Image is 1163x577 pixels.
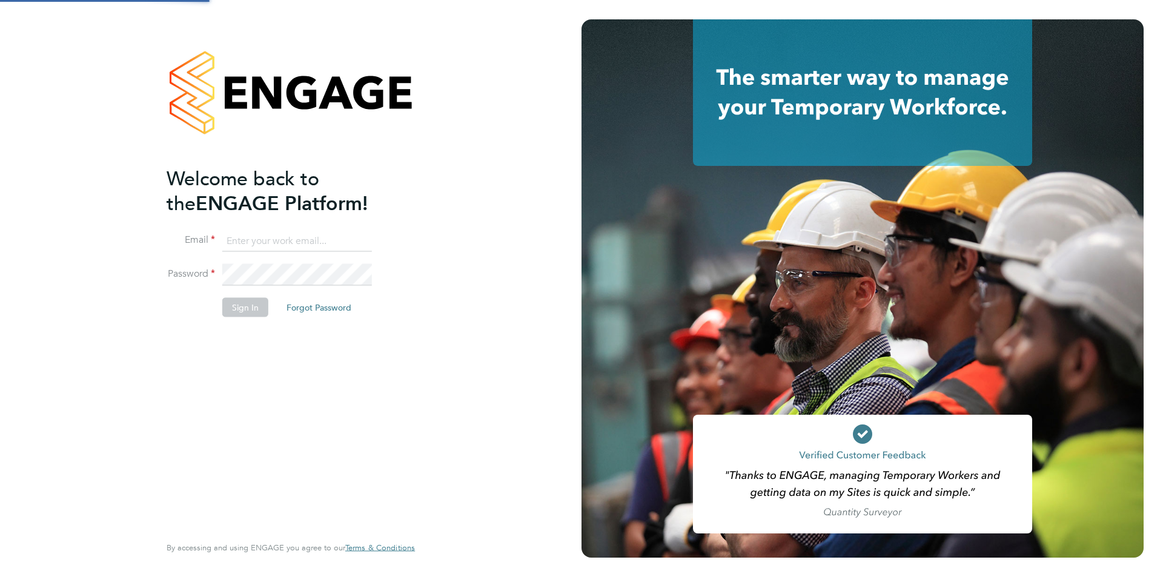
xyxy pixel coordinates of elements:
span: By accessing and using ENGAGE you agree to our [167,542,415,553]
label: Password [167,268,215,280]
button: Forgot Password [277,298,361,317]
span: Welcome back to the [167,167,319,215]
input: Enter your work email... [222,230,372,252]
h2: ENGAGE Platform! [167,166,403,216]
a: Terms & Conditions [345,543,415,553]
label: Email [167,234,215,246]
button: Sign In [222,298,268,317]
